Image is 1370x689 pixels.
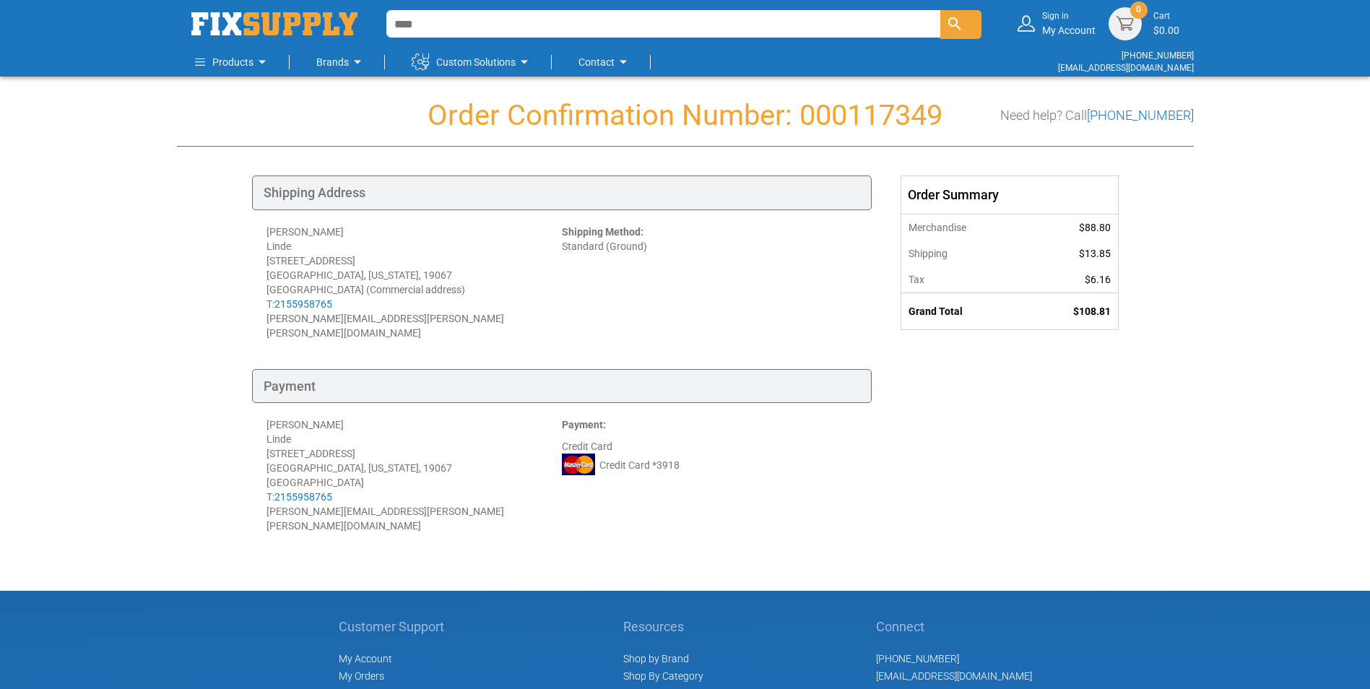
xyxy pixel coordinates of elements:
th: Tax [901,266,1027,293]
div: Credit Card [562,417,857,533]
a: Brands [316,48,366,77]
a: [PHONE_NUMBER] [1087,108,1194,123]
a: Products [195,48,271,77]
span: $0.00 [1153,25,1179,36]
th: Merchandise [901,214,1027,240]
span: 0 [1136,4,1141,16]
a: Shop By Category [623,670,703,682]
a: Contact [578,48,632,77]
h5: Resources [623,620,705,634]
div: Shipping Address [252,175,872,210]
div: Order Summary [901,176,1118,214]
span: $108.81 [1073,305,1111,317]
a: [PHONE_NUMBER] [876,653,959,664]
span: $88.80 [1079,222,1111,233]
span: $6.16 [1085,274,1111,285]
div: Standard (Ground) [562,225,857,340]
span: My Account [339,653,392,664]
a: [PHONE_NUMBER] [1122,51,1194,61]
a: 2155958765 [274,491,332,503]
a: Shop by Brand [623,653,689,664]
h3: Need help? Call [1000,108,1194,123]
img: Fix Industrial Supply [191,12,357,35]
a: [EMAIL_ADDRESS][DOMAIN_NAME] [876,670,1032,682]
a: store logo [191,12,357,35]
strong: Shipping Method: [562,226,643,238]
div: My Account [1042,10,1096,37]
div: [PERSON_NAME] Linde [STREET_ADDRESS] [GEOGRAPHIC_DATA], [US_STATE], 19067 [GEOGRAPHIC_DATA] (Comm... [266,225,562,340]
img: MC [562,454,595,475]
span: My Orders [339,670,384,682]
span: Credit Card *3918 [599,458,680,472]
th: Shipping [901,240,1027,266]
small: Sign in [1042,10,1096,22]
h1: Order Confirmation Number: 000117349 [177,100,1194,131]
h5: Customer Support [339,620,452,634]
a: [EMAIL_ADDRESS][DOMAIN_NAME] [1058,63,1194,73]
div: [PERSON_NAME] Linde [STREET_ADDRESS] [GEOGRAPHIC_DATA], [US_STATE], 19067 [GEOGRAPHIC_DATA] T: [P... [266,417,562,533]
small: Cart [1153,10,1179,22]
div: Payment [252,369,872,404]
a: Custom Solutions [412,48,533,77]
span: $13.85 [1079,248,1111,259]
strong: Payment: [562,419,606,430]
h5: Connect [876,620,1032,634]
a: 2155958765 [274,298,332,310]
strong: Grand Total [909,305,963,317]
